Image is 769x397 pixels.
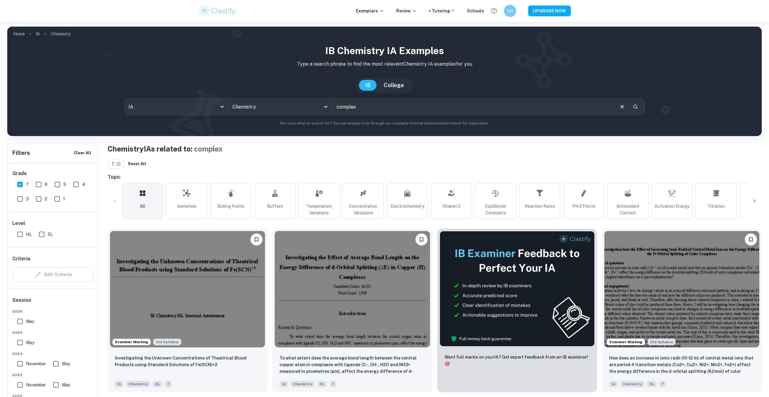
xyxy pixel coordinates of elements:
a: Home [13,30,25,38]
h6: Session [12,297,93,309]
span: Reaction Rates [525,203,555,210]
button: Clear [616,101,628,112]
button: IB [359,80,376,91]
span: 2 [45,196,47,202]
img: Chemistry IA example thumbnail: To what extent does the average bond len [275,231,430,347]
button: LH [504,5,516,17]
p: Chemistry [51,31,70,37]
img: Thumbnail [440,231,595,347]
h6: Topic [108,174,762,181]
a: Tutoring [432,8,455,14]
p: Review [396,8,417,14]
span: May [26,339,34,346]
span: 2023 [12,372,93,378]
h6: Filters [12,149,30,157]
span: Concentration Variations [345,203,381,216]
span: Titration [708,203,725,210]
img: profile cover [7,27,762,136]
span: 🎯 [444,361,450,366]
span: 4 [82,181,85,188]
span: May [26,318,34,325]
span: November [26,382,46,388]
img: Chemistry IA example thumbnail: Investigating the Unknown Concentrations [110,231,265,347]
span: 2025 [12,330,93,335]
span: HL [317,381,327,387]
img: Clastify logo [199,5,237,17]
span: May [62,360,70,367]
div: Starting from the May 2025 session, the Chemistry IA requirements have changed. It's OK to refer ... [648,339,676,345]
h6: Criteria [12,255,30,262]
span: Chemistry [291,381,315,387]
button: Clear All [72,148,93,158]
button: Open [321,103,330,111]
button: Bookmark [745,233,757,246]
p: How does an increase in ionic radii (10-12 m) of central metal ions that are period 4 transition ... [609,355,754,375]
h6: Grade [12,170,93,177]
span: 5 [63,181,66,188]
span: 6 [45,181,47,188]
span: HL [153,381,162,387]
span: 7 [329,381,337,387]
a: Schools [467,8,484,14]
span: May [62,382,70,388]
span: Equilibrium Constants [478,203,513,216]
div: IA [124,98,228,115]
div: Starting from the May 2025 session, the Chemistry IA requirements have changed. It's OK to refer ... [153,339,181,345]
span: IA [115,381,124,387]
span: SL [48,231,53,238]
span: 7 [659,381,666,387]
button: Search [630,102,641,112]
h1: IB Chemistry IA examples [12,44,757,58]
span: Examiner Marking [113,339,150,345]
a: Examiner MarkingStarting from the May 2025 session, the Chemistry IA requirements have changed. I... [108,229,267,392]
span: Boiling Points [217,203,244,210]
span: Isomerism [177,203,196,210]
span: 7 [111,161,117,167]
div: 7 [108,159,124,169]
span: 2024 [12,351,93,356]
button: UPGRADE NOW [528,5,571,16]
a: IA [36,30,40,38]
span: Old Syllabus [153,339,181,345]
span: 2026 [12,309,93,314]
h6: LH [506,8,513,14]
button: Bookmark [415,233,428,246]
span: complex [194,145,223,153]
div: Criteria filters are unavailable when searching by topic [12,267,93,282]
span: IA [279,381,288,387]
button: Help and Feedback [489,6,499,16]
img: Chemistry IA example thumbnail: How does an increase in ionic radii (10- [604,231,759,347]
span: 3 [26,196,29,202]
span: 7 [26,181,29,188]
span: Activation Energy [654,203,690,210]
p: Want full marks on your IA ? Get expert feedback from an IB examiner! [444,354,590,367]
p: Type a search phrase to find the most relevant Chemistry IA examples for you [12,60,757,68]
button: Bookmark [250,233,263,246]
span: Examiner Marking [607,339,645,345]
p: To what extent does the average bond length between the central copper atom in complexes with lig... [279,355,425,375]
span: Antioxidant Content [610,203,646,216]
span: Chemistry [620,381,645,387]
h1: Chemistry IAs related to: [108,143,762,154]
span: All [140,203,145,210]
span: HL [26,231,32,238]
p: Exemplars [356,8,384,14]
span: Buffers [267,203,283,210]
span: Temperature Variations [301,203,337,216]
span: November [26,360,46,367]
a: BookmarkTo what extent does the average bond length between the central copper atom in complexes ... [272,229,432,392]
span: Chemistry [126,381,150,387]
span: pH Effects [572,203,595,210]
button: College [378,80,410,91]
span: Vitamin C [442,203,461,210]
p: Not sure what to search for? You can always look through our example Internal Assessments below f... [12,120,757,126]
span: 1 [63,196,65,202]
input: E.g. enthalpy of combustion, Winkler method, phosphate and temperature... [332,98,614,115]
p: Investigating the Unknown Concentrations of Theatrical Blood Products using Standard Solutions of... [115,355,260,368]
span: 7 [165,381,172,387]
a: ThumbnailWant full marks on yourIA? Get expert feedback from an IB examiner! [437,229,597,392]
button: Reset All [127,159,148,168]
span: HL [647,381,657,387]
